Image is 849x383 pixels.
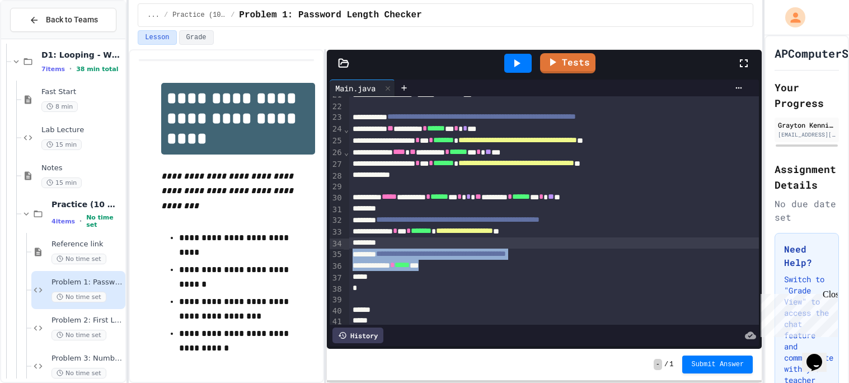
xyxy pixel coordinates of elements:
button: Back to Teams [10,8,116,32]
div: 34 [330,239,344,250]
span: Reference link [51,240,123,249]
span: Practice (10 mins) [172,11,226,20]
div: 32 [330,215,344,227]
span: No time set [51,368,106,379]
span: Problem 1: Password Length Checker [51,278,123,287]
div: 35 [330,249,344,261]
span: Practice (10 mins) [51,199,123,209]
span: Problem 2: First Letter Validator [51,316,123,325]
div: Main.java [330,80,395,96]
button: Lesson [138,30,176,45]
div: 25 [330,136,344,147]
span: Problem 1: Password Length Checker [239,8,421,22]
div: 33 [330,227,344,239]
span: ... [147,11,160,20]
div: 23 [330,112,344,124]
span: Fast Start [41,87,123,97]
div: [EMAIL_ADDRESS][DOMAIN_NAME] [778,130,836,139]
div: Main.java [330,82,381,94]
div: Chat with us now!Close [4,4,77,71]
div: 38 [330,284,344,295]
div: 41 [330,316,344,328]
div: 37 [330,273,344,284]
div: 27 [330,159,344,171]
span: 7 items [41,66,65,73]
h2: Your Progress [775,80,839,111]
div: 29 [330,181,344,193]
span: Notes [41,164,123,173]
iframe: chat widget [756,289,838,337]
span: No time set [51,292,106,302]
span: No time set [86,214,123,228]
span: / [664,360,668,369]
span: / [231,11,234,20]
span: Lab Lecture [41,125,123,135]
div: 26 [330,147,344,159]
div: 36 [330,261,344,273]
div: 30 [330,193,344,204]
span: No time set [51,330,106,340]
div: History [332,328,383,343]
span: D1: Looping - While Loops [41,50,123,60]
span: Problem 3: Number Guessing Game [51,354,123,363]
span: 4 items [51,218,75,225]
span: Back to Teams [46,14,98,26]
div: 39 [330,295,344,306]
span: Fold line [344,125,349,134]
div: 22 [330,101,344,113]
button: Submit Answer [682,356,753,373]
div: 24 [330,124,344,136]
span: 1 [669,360,673,369]
span: Submit Answer [691,360,744,369]
h3: Need Help? [784,242,829,269]
div: 28 [330,171,344,182]
span: • [79,217,82,226]
span: 38 min total [76,66,118,73]
div: 31 [330,204,344,216]
span: 8 min [41,101,78,112]
span: • [69,64,72,73]
span: / [164,11,168,20]
a: Tests [540,53,595,73]
div: Grayton Kennington [778,120,836,130]
div: My Account [773,4,808,30]
span: 15 min [41,178,82,188]
h2: Assignment Details [775,161,839,193]
span: 15 min [41,139,82,150]
div: No due date set [775,197,839,224]
div: 40 [330,306,344,317]
span: Fold line [344,148,349,157]
button: Grade [179,30,214,45]
span: - [654,359,662,370]
span: No time set [51,254,106,264]
iframe: chat widget [802,338,838,372]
